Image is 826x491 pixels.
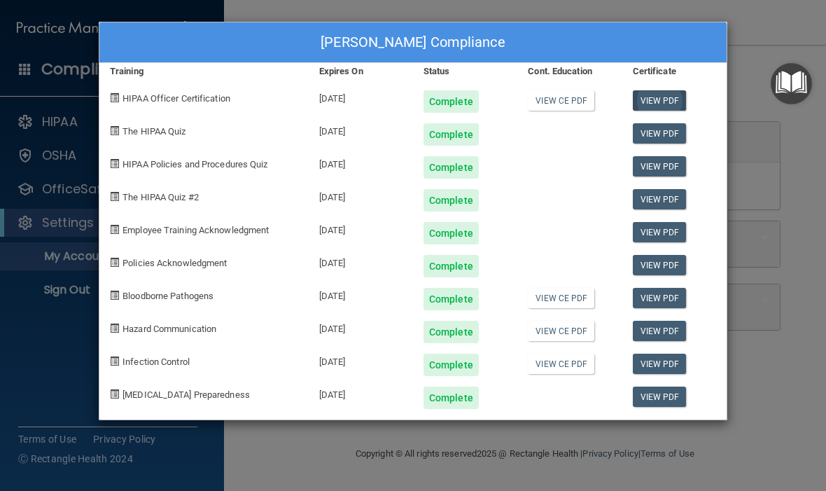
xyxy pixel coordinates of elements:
div: [DATE] [309,179,413,212]
span: Policies Acknowledgment [122,258,227,268]
a: View CE PDF [528,90,594,111]
div: [DATE] [309,244,413,277]
a: View PDF [633,222,687,242]
div: [PERSON_NAME] Compliance [99,22,727,63]
span: Hazard Communication [122,324,216,334]
div: [DATE] [309,310,413,343]
span: [MEDICAL_DATA] Preparedness [122,389,250,400]
span: HIPAA Officer Certification [122,93,230,104]
span: Bloodborne Pathogens [122,291,213,301]
span: HIPAA Policies and Procedures Quiz [122,159,267,170]
div: Certificate [622,63,727,80]
div: Complete [423,255,479,277]
a: View PDF [633,123,687,144]
div: [DATE] [309,113,413,146]
a: View CE PDF [528,321,594,341]
a: View PDF [633,354,687,374]
div: Training [99,63,309,80]
a: View PDF [633,387,687,407]
div: [DATE] [309,277,413,310]
div: Complete [423,189,479,212]
div: Complete [423,288,479,310]
a: View PDF [633,288,687,308]
div: Complete [423,90,479,113]
a: View PDF [633,321,687,341]
span: Employee Training Acknowledgment [122,225,269,235]
iframe: Drift Widget Chat Controller [584,418,809,474]
span: Infection Control [122,357,190,367]
div: Complete [423,156,479,179]
a: View PDF [633,90,687,111]
a: View PDF [633,189,687,209]
div: Status [413,63,517,80]
div: Complete [423,222,479,244]
div: Complete [423,321,479,343]
div: Complete [423,387,479,409]
button: Open Resource Center [771,63,812,104]
a: View CE PDF [528,354,594,374]
div: [DATE] [309,146,413,179]
div: Expires On [309,63,413,80]
span: The HIPAA Quiz #2 [122,192,199,202]
div: Cont. Education [517,63,622,80]
div: [DATE] [309,376,413,409]
div: [DATE] [309,80,413,113]
span: The HIPAA Quiz [122,126,185,137]
a: View CE PDF [528,288,594,308]
a: View PDF [633,255,687,275]
div: Complete [423,123,479,146]
a: View PDF [633,156,687,177]
div: [DATE] [309,343,413,376]
div: [DATE] [309,212,413,244]
div: Complete [423,354,479,376]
